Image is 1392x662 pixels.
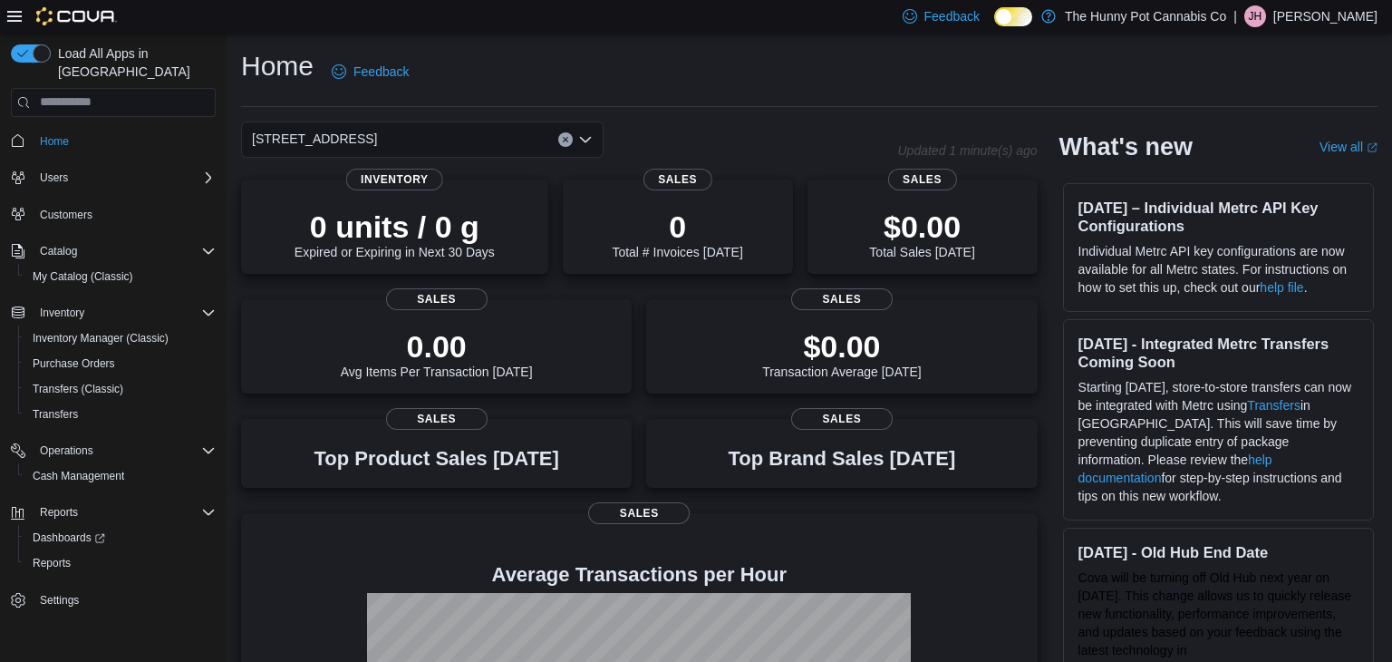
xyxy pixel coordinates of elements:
[1233,5,1237,27] p: |
[869,209,974,259] div: Total Sales [DATE]
[51,44,216,81] span: Load All Apps in [GEOGRAPHIC_DATA]
[18,264,223,289] button: My Catalog (Classic)
[40,208,92,222] span: Customers
[1078,335,1358,371] h3: [DATE] - Integrated Metrc Transfers Coming Soon
[386,408,488,430] span: Sales
[4,300,223,326] button: Inventory
[33,589,216,611] span: Settings
[1273,5,1377,27] p: [PERSON_NAME]
[33,302,92,324] button: Inventory
[4,438,223,463] button: Operations
[40,505,78,520] span: Reports
[887,169,956,190] span: Sales
[33,204,100,226] a: Customers
[33,240,84,262] button: Catalog
[588,502,690,524] span: Sales
[33,203,216,226] span: Customers
[33,440,101,462] button: Operations
[791,408,893,430] span: Sales
[1319,140,1377,154] a: View allExternal link
[25,527,216,549] span: Dashboards
[25,353,216,375] span: Purchase Orders
[1244,5,1266,27] div: Jason Harrison
[4,239,223,264] button: Catalog
[25,552,78,574] a: Reports
[4,587,223,613] button: Settings
[25,266,216,287] span: My Catalog (Classic)
[25,327,216,349] span: Inventory Manager (Classic)
[1078,453,1272,485] a: help documentation
[897,143,1037,158] p: Updated 1 minute(s) ago
[4,165,223,190] button: Users
[33,131,76,152] a: Home
[1078,242,1358,297] p: Individual Metrc API key configurations are now available for all Metrc states. For instructions ...
[36,7,117,25] img: Cova
[612,209,742,245] p: 0
[1367,142,1377,153] svg: External link
[869,209,974,245] p: $0.00
[18,463,223,489] button: Cash Management
[40,306,84,320] span: Inventory
[33,302,216,324] span: Inventory
[40,443,93,458] span: Operations
[33,589,86,611] a: Settings
[386,288,488,310] span: Sales
[612,209,742,259] div: Total # Invoices [DATE]
[241,48,314,84] h1: Home
[33,331,169,346] span: Inventory Manager (Classic)
[341,328,533,365] p: 0.00
[25,552,216,574] span: Reports
[643,169,712,190] span: Sales
[1078,378,1358,505] p: Starting [DATE], store-to-store transfers can now be integrated with Metrc using in [GEOGRAPHIC_D...
[18,376,223,402] button: Transfers (Classic)
[341,328,533,379] div: Avg Items Per Transaction [DATE]
[4,128,223,154] button: Home
[994,26,995,27] span: Dark Mode
[18,550,223,576] button: Reports
[1059,132,1193,161] h2: What's new
[25,465,131,487] a: Cash Management
[25,266,140,287] a: My Catalog (Classic)
[324,54,416,90] a: Feedback
[33,269,133,284] span: My Catalog (Classic)
[558,132,573,147] button: Clear input
[1078,543,1358,561] h3: [DATE] - Old Hub End Date
[1078,199,1358,235] h3: [DATE] – Individual Metrc API Key Configurations
[25,465,216,487] span: Cash Management
[18,326,223,351] button: Inventory Manager (Classic)
[33,556,71,570] span: Reports
[33,240,216,262] span: Catalog
[25,378,216,400] span: Transfers (Classic)
[33,407,78,422] span: Transfers
[33,167,216,189] span: Users
[33,382,123,396] span: Transfers (Classic)
[40,134,69,149] span: Home
[314,448,558,470] h3: Top Product Sales [DATE]
[40,593,79,608] span: Settings
[252,128,377,150] span: [STREET_ADDRESS]
[33,531,105,545] span: Dashboards
[791,288,893,310] span: Sales
[25,404,85,425] a: Transfers
[1247,398,1300,413] a: Transfers
[578,132,593,147] button: Open list of options
[729,448,956,470] h3: Top Brand Sales [DATE]
[18,351,223,376] button: Purchase Orders
[40,244,77,258] span: Catalog
[346,169,443,190] span: Inventory
[25,327,176,349] a: Inventory Manager (Classic)
[1065,5,1226,27] p: The Hunny Pot Cannabis Co
[33,356,115,371] span: Purchase Orders
[40,170,68,185] span: Users
[33,501,216,523] span: Reports
[25,378,130,400] a: Transfers (Classic)
[33,440,216,462] span: Operations
[256,564,1023,586] h4: Average Transactions per Hour
[18,402,223,427] button: Transfers
[762,328,922,365] p: $0.00
[25,527,112,549] a: Dashboards
[4,201,223,228] button: Customers
[33,469,124,483] span: Cash Management
[18,525,223,550] a: Dashboards
[33,501,85,523] button: Reports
